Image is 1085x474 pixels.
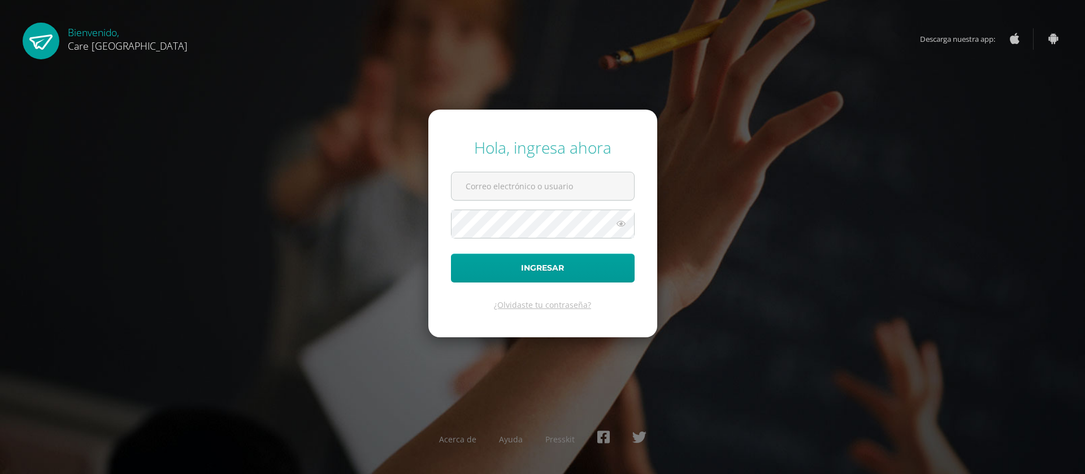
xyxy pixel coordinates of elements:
a: ¿Olvidaste tu contraseña? [494,299,591,310]
button: Ingresar [451,254,635,282]
a: Acerca de [439,434,476,445]
span: Descarga nuestra app: [920,28,1006,50]
a: Ayuda [499,434,523,445]
a: Presskit [545,434,575,445]
div: Hola, ingresa ahora [451,137,635,158]
div: Bienvenido, [68,23,188,53]
input: Correo electrónico o usuario [452,172,634,200]
span: Care [GEOGRAPHIC_DATA] [68,39,188,53]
